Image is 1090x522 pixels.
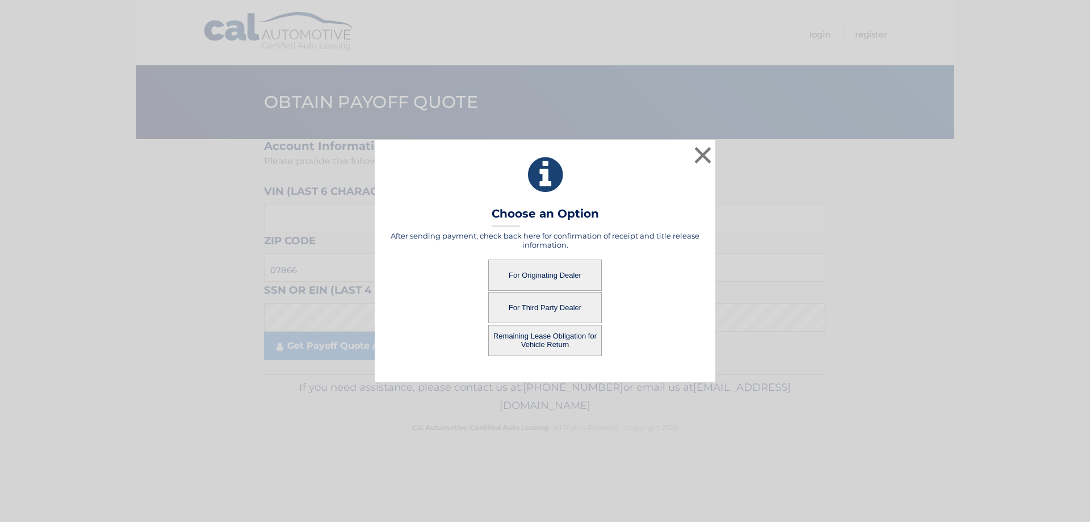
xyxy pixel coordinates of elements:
button: Remaining Lease Obligation for Vehicle Return [488,325,602,356]
button: For Originating Dealer [488,260,602,291]
button: × [691,144,714,166]
h3: Choose an Option [492,207,599,227]
h5: After sending payment, check back here for confirmation of receipt and title release information. [389,231,701,249]
button: For Third Party Dealer [488,292,602,323]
